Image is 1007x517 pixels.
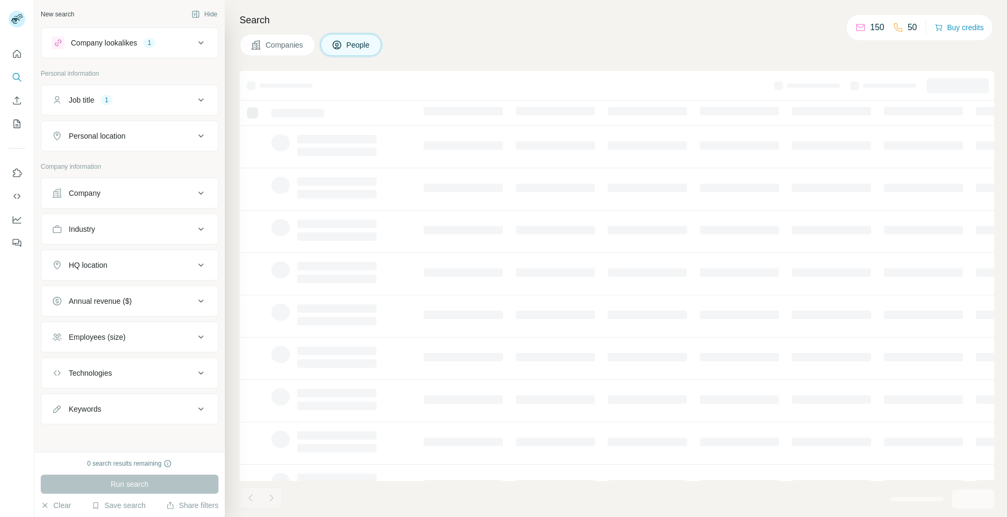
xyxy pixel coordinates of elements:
button: Personal location [41,123,218,149]
button: Quick start [8,44,25,64]
div: Keywords [69,404,101,414]
button: HQ location [41,252,218,278]
div: Company lookalikes [71,38,137,48]
div: 0 search results remaining [87,459,172,468]
div: Company [69,188,100,198]
div: Industry [69,224,95,234]
button: Annual revenue ($) [41,288,218,314]
button: Keywords [41,396,218,422]
div: 1 [100,95,113,105]
p: 150 [870,21,884,34]
button: Job title1 [41,87,218,113]
button: Company lookalikes1 [41,30,218,56]
p: Personal information [41,69,218,78]
button: Technologies [41,360,218,386]
div: Personal location [69,131,125,141]
button: Feedback [8,233,25,252]
div: Job title [69,95,94,105]
div: HQ location [69,260,107,270]
span: Companies [266,40,304,50]
button: Hide [184,6,225,22]
div: New search [41,10,74,19]
button: Share filters [166,500,218,511]
div: Technologies [69,368,112,378]
button: Company [41,180,218,206]
button: Employees (size) [41,324,218,350]
button: Buy credits [935,20,984,35]
div: Employees (size) [69,332,125,342]
button: Dashboard [8,210,25,229]
div: 1 [143,38,155,48]
button: Clear [41,500,71,511]
span: People [346,40,371,50]
h4: Search [240,13,994,28]
p: 50 [908,21,917,34]
p: Company information [41,162,218,171]
div: Annual revenue ($) [69,296,132,306]
button: My lists [8,114,25,133]
button: Industry [41,216,218,242]
button: Use Surfe on LinkedIn [8,164,25,183]
button: Use Surfe API [8,187,25,206]
button: Save search [91,500,145,511]
button: Enrich CSV [8,91,25,110]
button: Search [8,68,25,87]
